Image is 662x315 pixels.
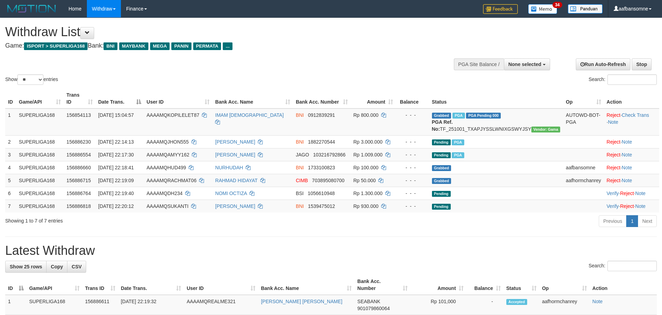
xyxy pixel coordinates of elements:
[215,112,284,118] a: IMAM [DEMOGRAPHIC_DATA]
[604,200,659,212] td: · ·
[622,178,632,183] a: Note
[66,178,91,183] span: 156886715
[635,191,646,196] a: Note
[454,58,504,70] div: PGA Site Balance /
[296,112,304,118] span: BNI
[5,89,16,108] th: ID
[212,89,293,108] th: Bank Acc. Name: activate to sort column ascending
[607,191,619,196] a: Verify
[215,203,255,209] a: [PERSON_NAME]
[432,152,451,158] span: Pending
[308,191,335,196] span: Copy 1056610948 to clipboard
[432,119,453,132] b: PGA Ref. No:
[353,203,378,209] span: Rp 930.000
[296,203,304,209] span: BNI
[98,178,134,183] span: [DATE] 22:19:09
[16,200,64,212] td: SUPERLIGA168
[147,165,186,170] span: AAAAMQHUD499
[399,190,426,197] div: - - -
[396,89,429,108] th: Balance
[24,42,88,50] span: ISPORT > SUPERLIGA168
[604,108,659,136] td: · ·
[16,148,64,161] td: SUPERLIGA168
[104,42,117,50] span: BNI
[432,113,451,119] span: Grabbed
[620,191,634,196] a: Reject
[399,164,426,171] div: - - -
[589,74,657,85] label: Search:
[66,165,91,170] span: 156886660
[399,177,426,184] div: - - -
[26,295,82,315] td: SUPERLIGA168
[16,174,64,187] td: SUPERLIGA168
[466,295,504,315] td: -
[607,152,621,157] a: Reject
[399,203,426,210] div: - - -
[410,295,466,315] td: Rp 101,000
[589,261,657,271] label: Search:
[98,152,134,157] span: [DATE] 22:17:30
[308,203,335,209] span: Copy 1539475012 to clipboard
[46,261,67,273] a: Copy
[144,89,213,108] th: User ID: activate to sort column ascending
[147,178,197,183] span: AAAAMQRACHMAT06
[215,191,247,196] a: NOMI OCTIZA
[64,89,95,108] th: Trans ID: activate to sort column ascending
[452,152,464,158] span: Marked by aafchoeunmanni
[312,178,344,183] span: Copy 703895080700 to clipboard
[607,165,621,170] a: Reject
[98,191,134,196] span: [DATE] 22:19:40
[607,112,621,118] a: Reject
[193,42,221,50] span: PERMATA
[353,178,376,183] span: Rp 50.000
[66,152,91,157] span: 156886554
[261,299,342,304] a: [PERSON_NAME] [PERSON_NAME]
[638,215,657,227] a: Next
[5,42,434,49] h4: Game: Bank:
[607,178,621,183] a: Reject
[308,112,335,118] span: Copy 0912839291 to clipboard
[215,178,258,183] a: RAHMAD HIDAYAT
[16,89,64,108] th: Game/API: activate to sort column ascending
[576,58,630,70] a: Run Auto-Refresh
[5,187,16,200] td: 6
[16,108,64,136] td: SUPERLIGA168
[429,108,563,136] td: TF_251001_TXAPJYSSLWNIXGSWYJSY
[432,191,451,197] span: Pending
[16,135,64,148] td: SUPERLIGA168
[351,89,396,108] th: Amount: activate to sort column ascending
[604,148,659,161] td: ·
[5,25,434,39] h1: Withdraw List
[432,178,451,184] span: Grabbed
[296,165,304,170] span: BNI
[399,151,426,158] div: - - -
[353,191,383,196] span: Rp 1.300.000
[504,275,539,295] th: Status: activate to sort column ascending
[96,89,144,108] th: Date Trans.: activate to sort column descending
[5,3,58,14] img: MOTION_logo.png
[432,204,451,210] span: Pending
[51,264,63,269] span: Copy
[293,89,350,108] th: Bank Acc. Number: activate to sort column ascending
[223,42,232,50] span: ...
[66,112,91,118] span: 156854113
[5,161,16,174] td: 4
[98,165,134,170] span: [DATE] 22:18:41
[452,113,465,119] span: Marked by aafchhiseyha
[607,139,621,145] a: Reject
[98,112,134,118] span: [DATE] 15:04:57
[82,295,118,315] td: 156886611
[452,139,464,145] span: Marked by aafsoumeymey
[604,187,659,200] td: · ·
[26,275,82,295] th: Game/API: activate to sort column ascending
[72,264,82,269] span: CSV
[563,161,604,174] td: aafbansomne
[399,112,426,119] div: - - -
[599,215,627,227] a: Previous
[147,203,189,209] span: AAAAMQSUKANTI
[607,74,657,85] input: Search:
[215,152,255,157] a: [PERSON_NAME]
[5,261,47,273] a: Show 25 rows
[508,62,541,67] span: None selected
[622,139,632,145] a: Note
